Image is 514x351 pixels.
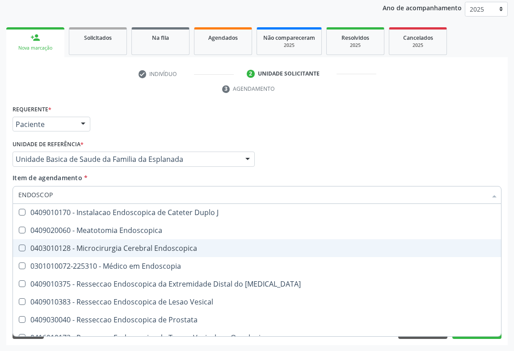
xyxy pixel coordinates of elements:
[341,34,369,42] span: Resolvidos
[18,209,496,216] div: 0409010170 - Instalacao Endoscopica de Cateter Duplo J
[18,186,487,204] input: Buscar por procedimentos
[152,34,169,42] span: Na fila
[16,155,236,164] span: Unidade Basica de Saude da Familia da Esplanada
[13,45,58,51] div: Nova marcação
[247,70,255,78] div: 2
[403,34,433,42] span: Cancelados
[13,138,84,152] label: Unidade de referência
[13,173,82,182] span: Item de agendamento
[263,42,315,49] div: 2025
[208,34,238,42] span: Agendados
[18,262,496,270] div: 0301010072-225310 - Médico em Endoscopia
[30,33,40,42] div: person_add
[258,70,320,78] div: Unidade solicitante
[16,120,72,129] span: Paciente
[396,42,440,49] div: 2025
[18,245,496,252] div: 0403010128 - Microcirurgia Cerebral Endoscopica
[18,227,496,234] div: 0409020060 - Meatotomia Endoscopica
[18,280,496,288] div: 0409010375 - Resseccao Endoscopica da Extremidade Distal do [MEDICAL_DATA]
[18,334,496,341] div: 0416010172 - Resseccao Endoscopica de Tumor Vesical em Oncologia
[18,298,496,305] div: 0409010383 - Resseccao Endoscopica de Lesao Vesical
[18,316,496,323] div: 0409030040 - Resseccao Endoscopica de Prostata
[84,34,112,42] span: Solicitados
[333,42,378,49] div: 2025
[13,103,51,117] label: Requerente
[383,2,462,13] p: Ano de acompanhamento
[263,34,315,42] span: Não compareceram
